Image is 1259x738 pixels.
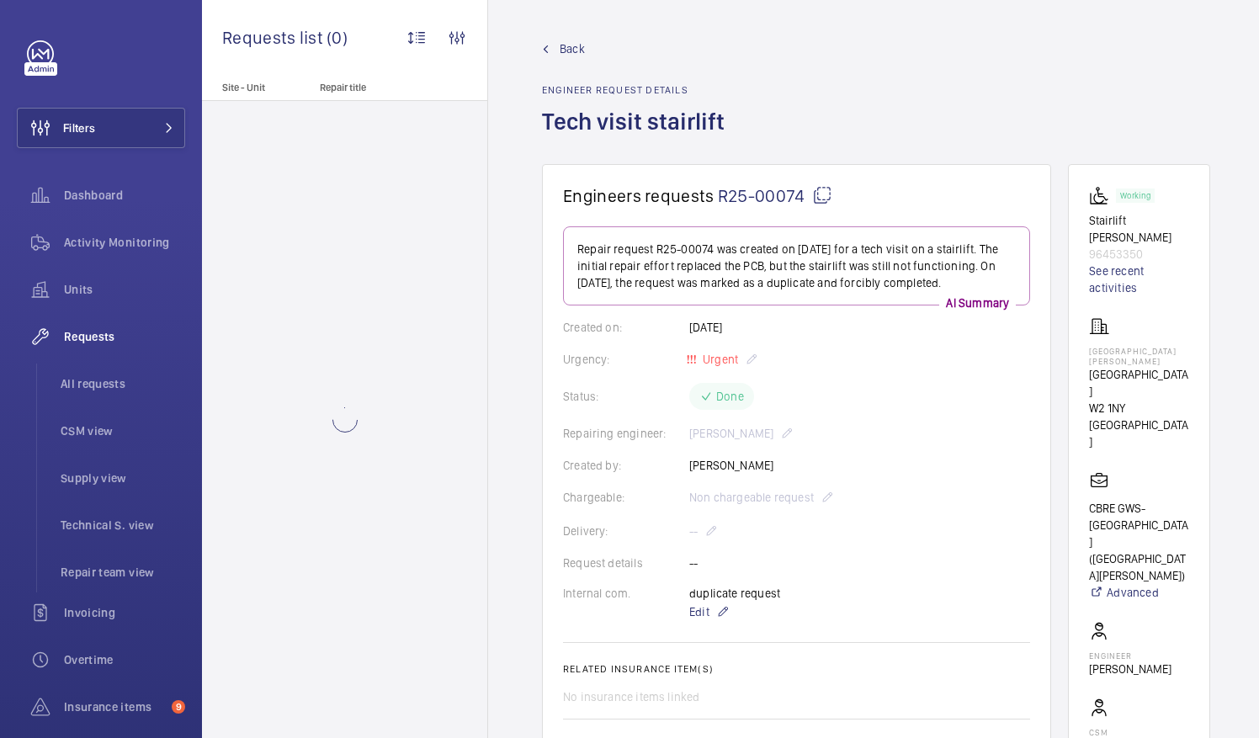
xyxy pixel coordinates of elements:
span: Back [560,40,585,57]
span: Supply view [61,470,185,486]
span: R25-00074 [718,185,832,206]
p: Site - Unit [202,82,313,93]
p: W2 1NY [GEOGRAPHIC_DATA] [1089,400,1189,450]
p: Engineer [1089,650,1171,661]
span: CSM view [61,422,185,439]
span: All requests [61,375,185,392]
a: See recent activities [1089,263,1189,296]
span: Technical S. view [61,517,185,534]
p: Repair request R25-00074 was created on [DATE] for a tech visit on a stairlift. The initial repai... [577,241,1016,291]
button: Filters [17,108,185,148]
span: Invoicing [64,604,185,621]
span: Dashboard [64,187,185,204]
span: Activity Monitoring [64,234,185,251]
span: Units [64,281,185,298]
p: Stairlift [PERSON_NAME] [1089,212,1189,246]
p: Repair title [320,82,431,93]
p: AI Summary [939,295,1016,311]
span: Overtime [64,651,185,668]
p: [GEOGRAPHIC_DATA] [1089,366,1189,400]
span: 9 [172,700,185,714]
span: Insurance items [64,698,165,715]
span: Engineers requests [563,185,714,206]
p: 96453350 [1089,246,1189,263]
span: Filters [63,119,95,136]
span: Requests [64,328,185,345]
img: platform_lift.svg [1089,185,1116,205]
p: [PERSON_NAME] [1089,661,1171,677]
p: CBRE GWS- [GEOGRAPHIC_DATA] ([GEOGRAPHIC_DATA][PERSON_NAME]) [1089,500,1189,584]
h1: Tech visit stairlift [542,106,735,164]
p: CSM [1089,727,1171,737]
span: Edit [689,603,709,620]
p: [GEOGRAPHIC_DATA][PERSON_NAME] [1089,346,1189,366]
a: Advanced [1089,584,1189,601]
span: Repair team view [61,564,185,581]
p: Working [1120,193,1150,199]
span: Requests list [222,27,327,48]
h2: Engineer request details [542,84,735,96]
h2: Related insurance item(s) [563,663,1030,675]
